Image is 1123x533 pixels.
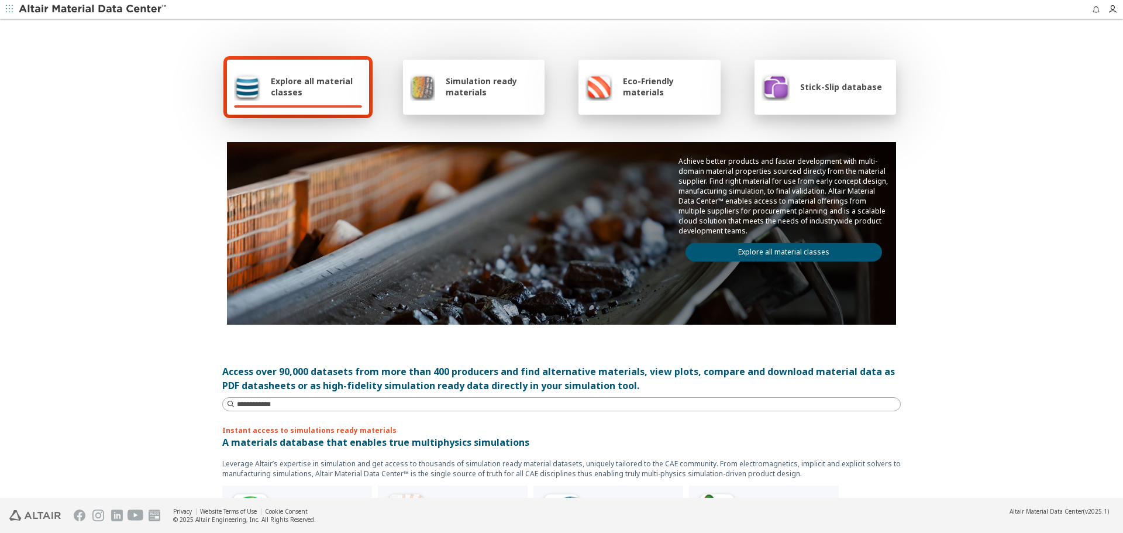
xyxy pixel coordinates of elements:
[200,507,257,515] a: Website Terms of Use
[762,73,790,101] img: Stick-Slip database
[173,507,192,515] a: Privacy
[1010,507,1083,515] span: Altair Material Data Center
[265,507,308,515] a: Cookie Consent
[685,243,882,262] a: Explore all material classes
[585,73,612,101] img: Eco-Friendly materials
[800,81,882,92] span: Stick-Slip database
[234,73,260,101] img: Explore all material classes
[410,73,435,101] img: Simulation ready materials
[446,75,538,98] span: Simulation ready materials
[623,75,713,98] span: Eco-Friendly materials
[222,425,901,435] p: Instant access to simulations ready materials
[9,510,61,521] img: Altair Engineering
[222,435,901,449] p: A materials database that enables true multiphysics simulations
[222,459,901,479] p: Leverage Altair’s expertise in simulation and get access to thousands of simulation ready materia...
[678,156,889,236] p: Achieve better products and faster development with multi-domain material properties sourced dire...
[222,364,901,393] div: Access over 90,000 datasets from more than 400 producers and find alternative materials, view plo...
[173,515,316,524] div: © 2025 Altair Engineering, Inc. All Rights Reserved.
[19,4,168,15] img: Altair Material Data Center
[1010,507,1109,515] div: (v2025.1)
[271,75,362,98] span: Explore all material classes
